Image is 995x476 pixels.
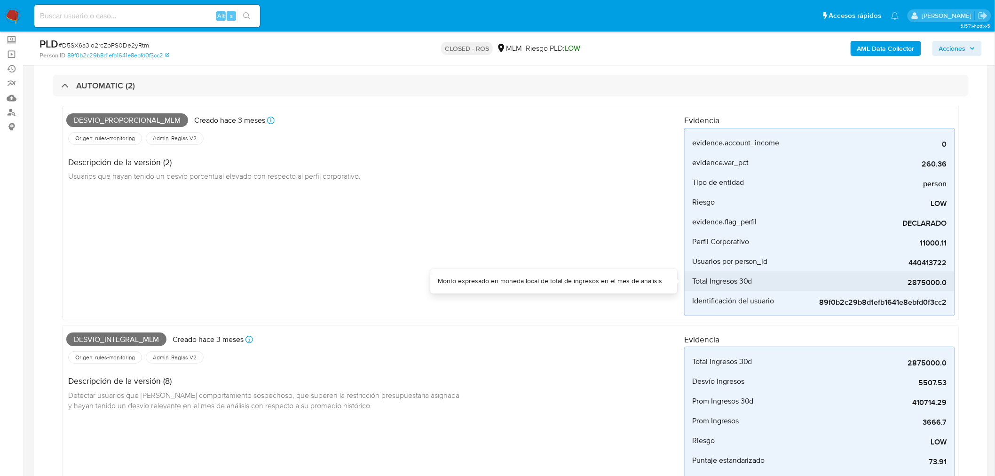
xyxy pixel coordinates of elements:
[829,11,882,21] span: Accesos rápidos
[68,157,361,167] h4: Descripción de la versión (2)
[857,41,915,56] b: AML Data Collector
[34,10,260,22] input: Buscar usuario o caso...
[152,354,197,361] span: Admin. Reglas V2
[960,22,990,30] span: 3.157.1-hotfix-5
[152,135,197,142] span: Admin. Reglas V2
[39,51,65,60] b: Person ID
[438,277,662,286] div: Monto expresado en moneda local de total de ingresos en el mes de analisis
[565,43,580,54] span: LOW
[237,9,256,23] button: search-icon
[68,171,361,181] span: Usuarios que hayan tenido un desvío porcentual elevado con respecto al perfil corporativo.
[441,42,493,55] p: CLOSED - ROS
[939,41,966,56] span: Acciones
[230,11,233,20] span: s
[66,333,166,347] span: Desvio_integral_mlm
[68,376,461,386] h4: Descripción de la versión (8)
[891,12,899,20] a: Notificaciones
[194,115,265,126] p: Creado hace 3 meses
[67,51,169,60] a: 89f0b2c29b8d1efb1641e8ebfd0f3cc2
[217,11,225,20] span: Alt
[58,40,149,50] span: # D5SX6a3io2rcZbPS0De2yRtm
[53,75,969,96] div: AUTOMATIC (2)
[68,390,461,411] span: Detectar usuarios que [PERSON_NAME] comportamiento sospechoso, que superen la restricción presupu...
[932,41,982,56] button: Acciones
[922,11,975,20] p: marianathalie.grajeda@mercadolibre.com.mx
[173,334,244,345] p: Creado hace 3 meses
[851,41,921,56] button: AML Data Collector
[74,354,136,361] span: Origen: rules-monitoring
[497,43,522,54] div: MLM
[76,80,135,91] h3: AUTOMATIC (2)
[74,135,136,142] span: Origen: rules-monitoring
[66,113,188,127] span: Desvio_proporcional_mlm
[526,43,580,54] span: Riesgo PLD:
[39,36,58,51] b: PLD
[978,11,988,21] a: Salir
